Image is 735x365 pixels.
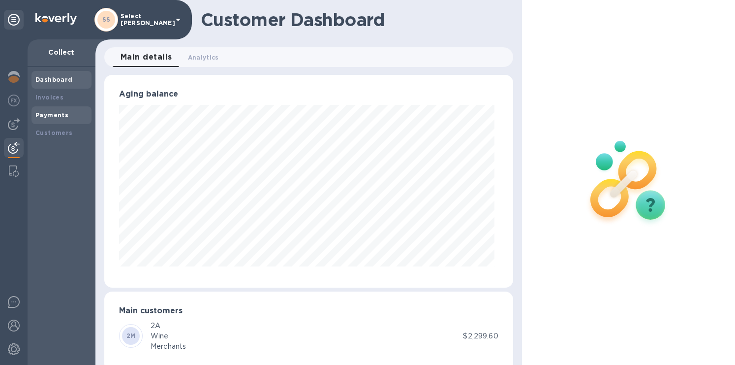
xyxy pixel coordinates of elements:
[35,94,63,101] b: Invoices
[8,95,20,106] img: Foreign exchange
[35,76,73,83] b: Dashboard
[463,331,498,341] p: $2,299.60
[35,47,88,57] p: Collect
[35,129,73,136] b: Customers
[102,16,111,23] b: SS
[119,306,498,316] h3: Main customers
[119,90,498,99] h3: Aging balance
[35,111,68,119] b: Payments
[121,50,172,64] span: Main details
[151,341,186,352] div: Merchants
[35,13,77,25] img: Logo
[201,9,506,30] h1: Customer Dashboard
[126,332,136,339] b: 2M
[4,10,24,30] div: Unpin categories
[151,321,186,331] div: 2A
[151,331,186,341] div: Wine
[188,52,219,63] span: Analytics
[121,13,170,27] p: Select [PERSON_NAME]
